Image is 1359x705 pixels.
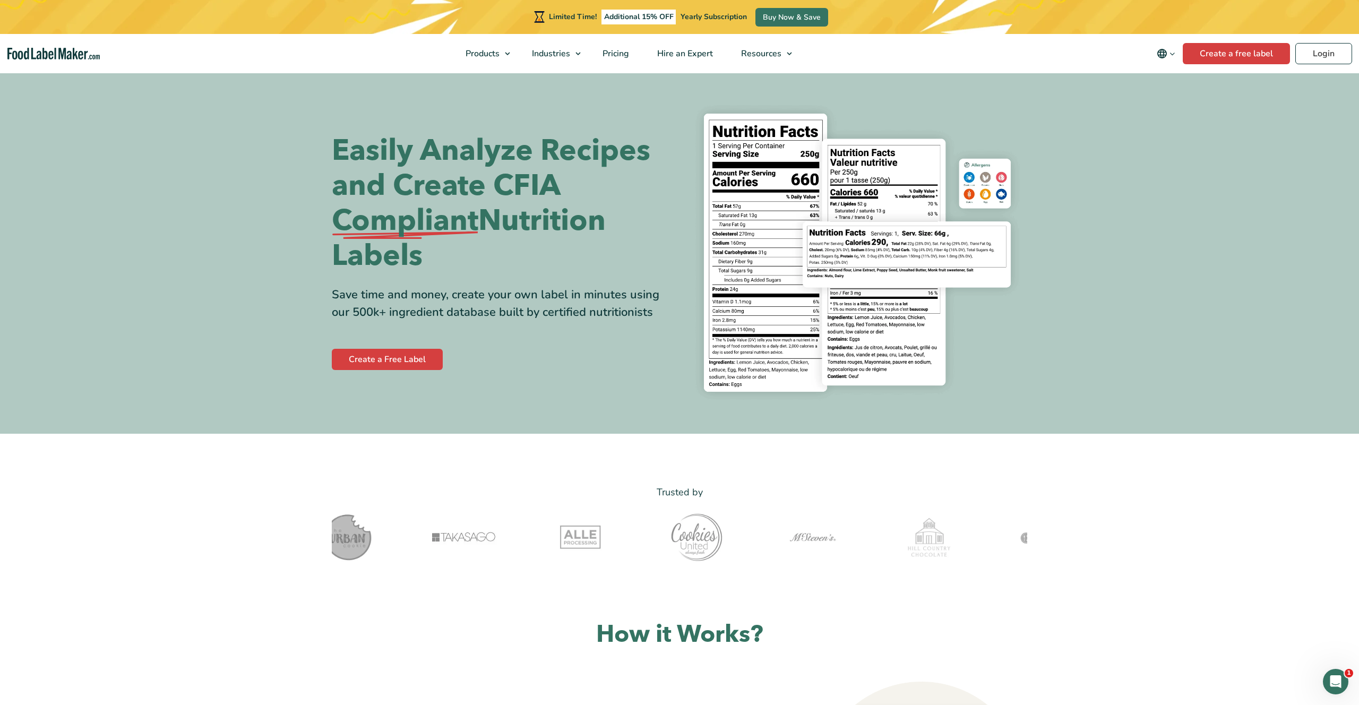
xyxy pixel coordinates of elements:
span: Industries [529,48,571,59]
span: Additional 15% OFF [601,10,676,24]
a: Food Label Maker homepage [7,48,100,60]
span: Resources [738,48,782,59]
iframe: Intercom live chat [1323,669,1348,694]
a: Products [452,34,515,73]
div: Save time and money, create your own label in minutes using our 500k+ ingredient database built b... [332,286,672,321]
span: Limited Time! [549,12,597,22]
span: Products [462,48,501,59]
span: 1 [1345,669,1353,677]
p: Trusted by [332,485,1027,500]
a: Pricing [589,34,641,73]
button: Change language [1149,43,1183,64]
span: Yearly Subscription [681,12,747,22]
a: Create a Free Label [332,349,443,370]
span: Compliant [332,203,478,238]
a: Resources [727,34,797,73]
a: Industries [518,34,586,73]
h1: Easily Analyze Recipes and Create CFIA Nutrition Labels [332,133,672,273]
span: Pricing [599,48,630,59]
h2: How it Works? [332,619,1027,650]
a: Hire an Expert [643,34,725,73]
span: Hire an Expert [654,48,714,59]
a: Buy Now & Save [755,8,828,27]
a: Login [1295,43,1352,64]
a: Create a free label [1183,43,1290,64]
